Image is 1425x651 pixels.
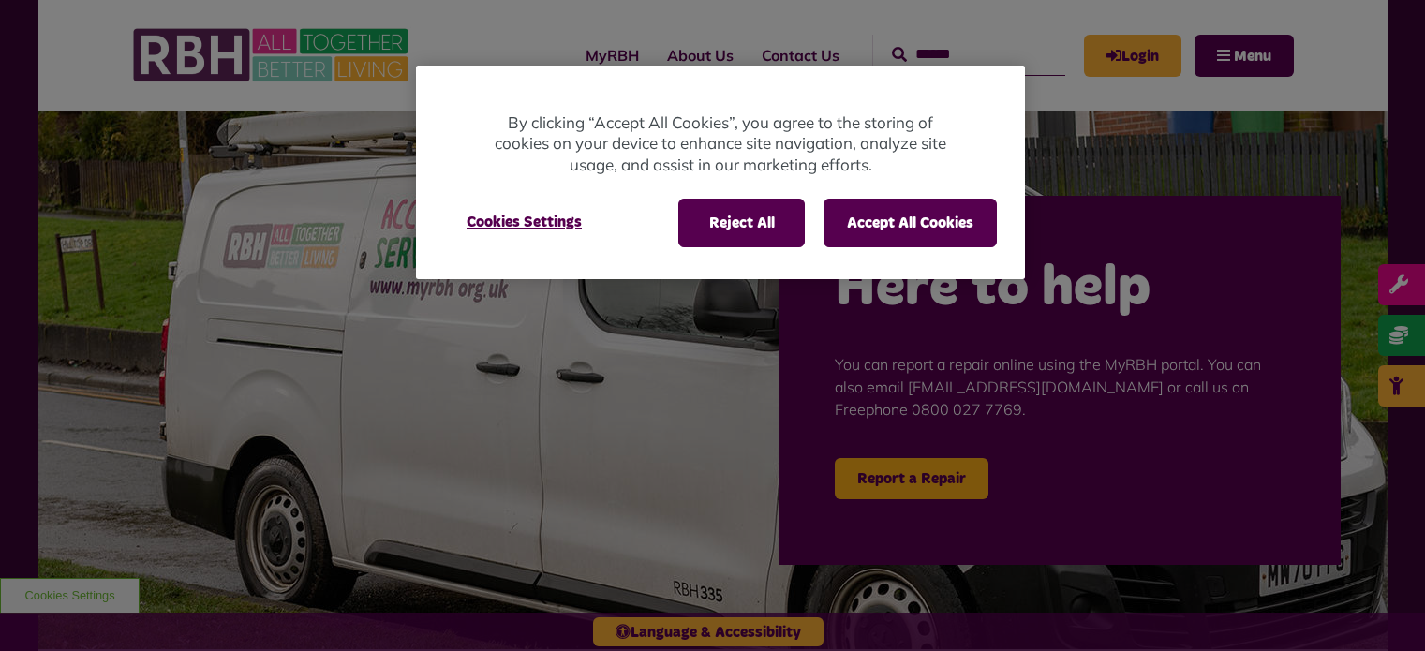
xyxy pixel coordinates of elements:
div: Cookie banner [416,66,1025,280]
p: By clicking “Accept All Cookies”, you agree to the storing of cookies on your device to enhance s... [491,112,950,176]
button: Cookies Settings [444,199,604,245]
button: Accept All Cookies [824,199,997,247]
button: Reject All [678,199,805,247]
div: Privacy [416,66,1025,280]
